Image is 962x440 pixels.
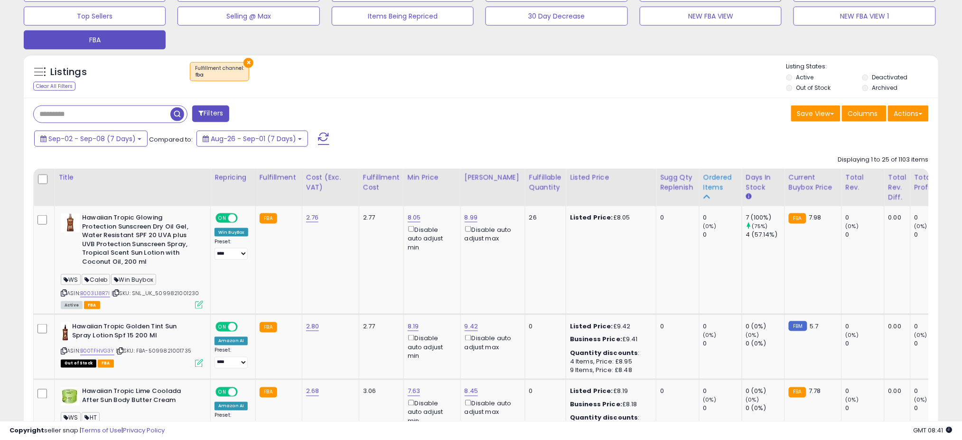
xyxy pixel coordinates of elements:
div: 0 [846,387,884,396]
small: (75%) [752,222,768,230]
div: Fulfillment Cost [363,172,400,192]
a: B00TFHVG3Y [80,347,114,355]
div: 0 [846,230,884,239]
div: Disable auto adjust max [465,224,518,243]
div: ASIN: [61,322,203,366]
div: Repricing [215,172,252,182]
small: FBA [260,322,277,333]
span: Fulfillment channel : [195,65,244,79]
a: 8.99 [465,213,478,222]
button: Selling @ Max [177,7,319,26]
span: 7.78 [809,387,821,396]
div: 2.77 [363,322,396,331]
img: 31oQqD5QdBL._SL40_.jpg [61,322,70,341]
div: Disable auto adjust min [408,333,453,361]
span: WS [61,274,81,285]
div: 0.00 [888,213,903,222]
small: FBA [789,387,806,398]
div: Clear All Filters [33,82,75,91]
label: Archived [872,84,897,92]
span: | SKU: FBA-5099821001735 [116,347,191,355]
div: 0 [915,230,953,239]
strong: Copyright [9,426,44,435]
div: Ordered Items [703,172,738,192]
span: ON [216,388,228,396]
span: Aug-26 - Sep-01 (7 Days) [211,134,296,143]
div: £9.41 [570,335,649,344]
div: 0 [846,404,884,413]
span: FBA [98,360,114,368]
span: 7.98 [809,213,822,222]
label: Deactivated [872,73,907,81]
div: 0 (0%) [746,322,785,331]
div: ASIN: [61,213,203,308]
div: Win BuyBox [215,228,248,237]
button: Actions [888,105,929,122]
div: 0 [915,387,953,396]
div: [PERSON_NAME] [465,172,521,182]
div: 0 [703,213,742,222]
a: 2.76 [306,213,319,222]
div: 0 [846,322,884,331]
small: (0%) [746,396,759,404]
div: 0 [846,340,884,348]
span: OFF [236,323,252,331]
a: Privacy Policy [123,426,165,435]
div: 0 [915,404,953,413]
div: Disable auto adjust min [408,224,453,252]
small: (0%) [703,396,717,404]
a: B003L18R7I [80,289,110,297]
small: FBA [789,213,806,224]
a: 8.05 [408,213,421,222]
span: 5.7 [810,322,818,331]
span: Win Buybox [111,274,156,285]
div: 3.06 [363,387,396,396]
span: All listings that are currently out of stock and unavailable for purchase on Amazon [61,360,96,368]
div: £8.05 [570,213,649,222]
div: 0 [915,340,953,348]
span: 2025-09-10 08:41 GMT [914,426,953,435]
div: 0 (0%) [746,387,785,396]
small: (0%) [846,222,859,230]
span: OFF [236,214,252,222]
div: Min Price [408,172,457,182]
a: 8.19 [408,322,419,331]
button: FBA [24,30,166,49]
div: 0 [703,322,742,331]
div: 4 Items, Price: £8.95 [570,358,649,366]
button: NEW FBA VIEW [640,7,782,26]
button: 30 Day Decrease [486,7,627,26]
a: 2.68 [306,387,319,396]
div: Amazon AI [215,402,248,411]
small: FBA [260,213,277,224]
div: : [570,349,649,358]
div: 0 [660,387,692,396]
div: Disable auto adjust max [465,333,518,352]
img: 519dbrn114L._SL40_.jpg [61,387,80,406]
label: Out of Stock [796,84,831,92]
div: Fulfillment [260,172,298,182]
small: (0%) [915,396,928,404]
span: All listings currently available for purchase on Amazon [61,301,83,309]
div: £8.19 [570,387,649,396]
b: Listed Price: [570,213,613,222]
div: Cost (Exc. VAT) [306,172,355,192]
div: 7 (100%) [746,213,785,222]
button: Sep-02 - Sep-08 (7 Days) [34,131,148,147]
b: Business Price: [570,400,622,409]
b: Quantity discounts [570,349,638,358]
span: OFF [236,388,252,396]
div: 0 [703,340,742,348]
small: (0%) [915,222,928,230]
div: 0 [529,387,559,396]
span: ON [216,323,228,331]
div: Sugg Qty Replenish [660,172,695,192]
p: Listing States: [786,62,938,71]
button: Top Sellers [24,7,166,26]
div: 0 [660,322,692,331]
a: 7.63 [408,387,420,396]
button: Filters [192,105,229,122]
small: FBM [789,321,807,331]
div: 26 [529,213,559,222]
div: 0.00 [888,387,903,396]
